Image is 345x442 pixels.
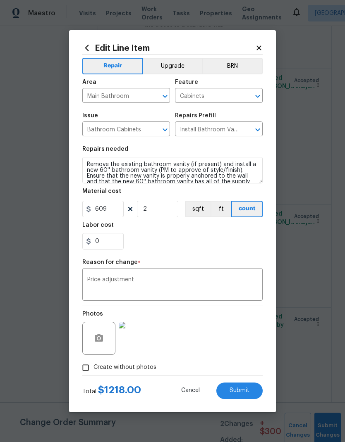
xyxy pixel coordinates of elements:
button: Open [159,124,171,135]
span: Cancel [181,387,200,394]
h5: Feature [175,79,198,85]
button: Open [252,124,264,135]
span: Create without photos [93,363,156,372]
button: Upgrade [143,58,202,74]
button: Submit [216,383,263,399]
button: Open [159,90,171,102]
button: Open [252,90,264,102]
h5: Repairs needed [82,146,128,152]
span: $ 1218.00 [98,385,141,395]
h5: Material cost [82,188,121,194]
h5: Issue [82,113,98,119]
button: BRN [202,58,263,74]
h5: Area [82,79,96,85]
button: Repair [82,58,143,74]
h5: Reason for change [82,259,138,265]
h5: Repairs Prefill [175,113,216,119]
h5: Labor cost [82,222,114,228]
span: Submit [230,387,249,394]
button: ft [211,201,231,217]
button: sqft [185,201,211,217]
textarea: Remove the existing bathroom vanity (if present) and install a new 60'' bathroom vanity (PM to ap... [82,157,263,183]
button: count [231,201,263,217]
h5: Photos [82,311,103,317]
div: Total [82,386,141,396]
h2: Edit Line Item [82,43,255,52]
button: Cancel [168,383,213,399]
textarea: Price adjustment [87,277,258,294]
